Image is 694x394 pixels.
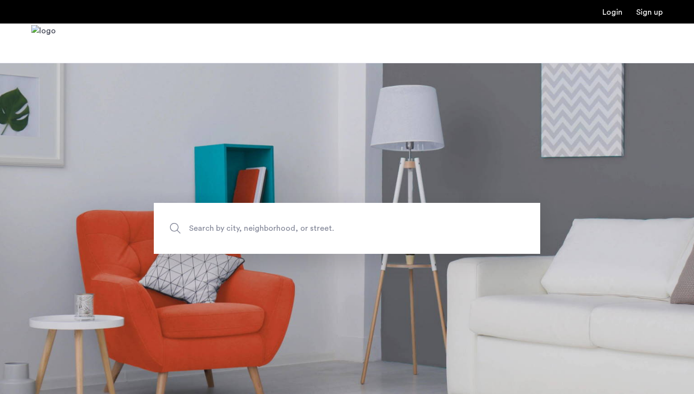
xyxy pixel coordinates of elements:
[636,8,663,16] a: Registration
[31,25,56,62] img: logo
[189,222,459,235] span: Search by city, neighborhood, or street.
[154,203,540,254] input: Apartment Search
[602,8,622,16] a: Login
[31,25,56,62] a: Cazamio Logo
